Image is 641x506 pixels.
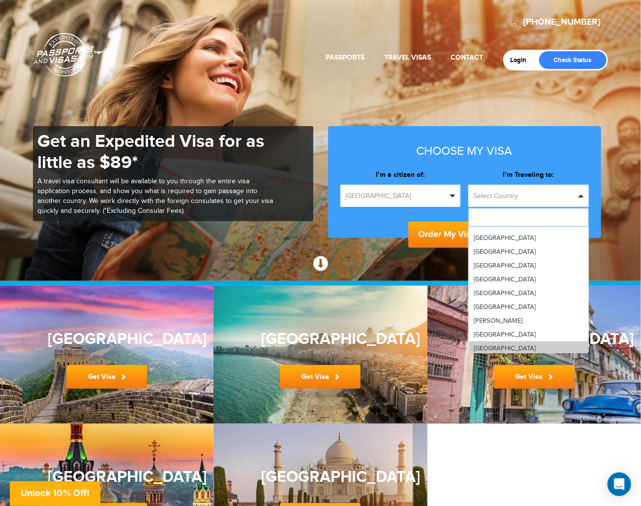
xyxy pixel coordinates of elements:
span: [GEOGRAPHIC_DATA] [474,234,536,242]
a: Get Visa [494,365,575,389]
button: Order My Visa Now! [408,222,520,248]
button: [GEOGRAPHIC_DATA] [340,185,461,207]
h3: [GEOGRAPHIC_DATA] [475,331,593,348]
span: [GEOGRAPHIC_DATA] [474,262,536,270]
h3: [GEOGRAPHIC_DATA] [48,469,166,486]
h1: Get an Expedited Visa for as little as $89* [38,131,274,173]
div: Open Intercom Messenger [608,472,631,496]
span: Unlock 10% Off! [21,488,90,498]
a: Travel Visas [385,53,431,62]
p: A travel visa consultant will be available to you through the entire visa application process, an... [38,177,274,216]
a: Get Visa [280,365,361,389]
span: [GEOGRAPHIC_DATA] [474,303,536,311]
a: Login [511,56,534,64]
span: [GEOGRAPHIC_DATA] [345,191,447,201]
label: I’m a citizen of: [340,170,461,180]
span: [GEOGRAPHIC_DATA] [474,331,536,338]
a: Passports [326,53,365,62]
a: Passports & [DOMAIN_NAME] [33,33,103,77]
h3: Choose my visa [340,145,589,158]
span: [GEOGRAPHIC_DATA] [474,289,536,297]
div: Unlock 10% Off! [10,481,100,506]
h3: [GEOGRAPHIC_DATA] [261,469,379,486]
span: [GEOGRAPHIC_DATA] [474,248,536,256]
a: Contact [451,53,484,62]
a: Check Status [539,51,607,69]
span: [GEOGRAPHIC_DATA] [474,344,536,352]
a: [PHONE_NUMBER] [524,17,601,28]
span: Select Country [473,191,575,201]
button: Select Country [468,185,589,207]
h3: [GEOGRAPHIC_DATA] [261,331,379,348]
a: Get Visa [66,365,147,389]
span: [GEOGRAPHIC_DATA] [474,275,536,283]
h3: [GEOGRAPHIC_DATA] [48,331,166,348]
span: [PERSON_NAME] [474,317,522,325]
label: I’m Traveling to: [468,170,589,180]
